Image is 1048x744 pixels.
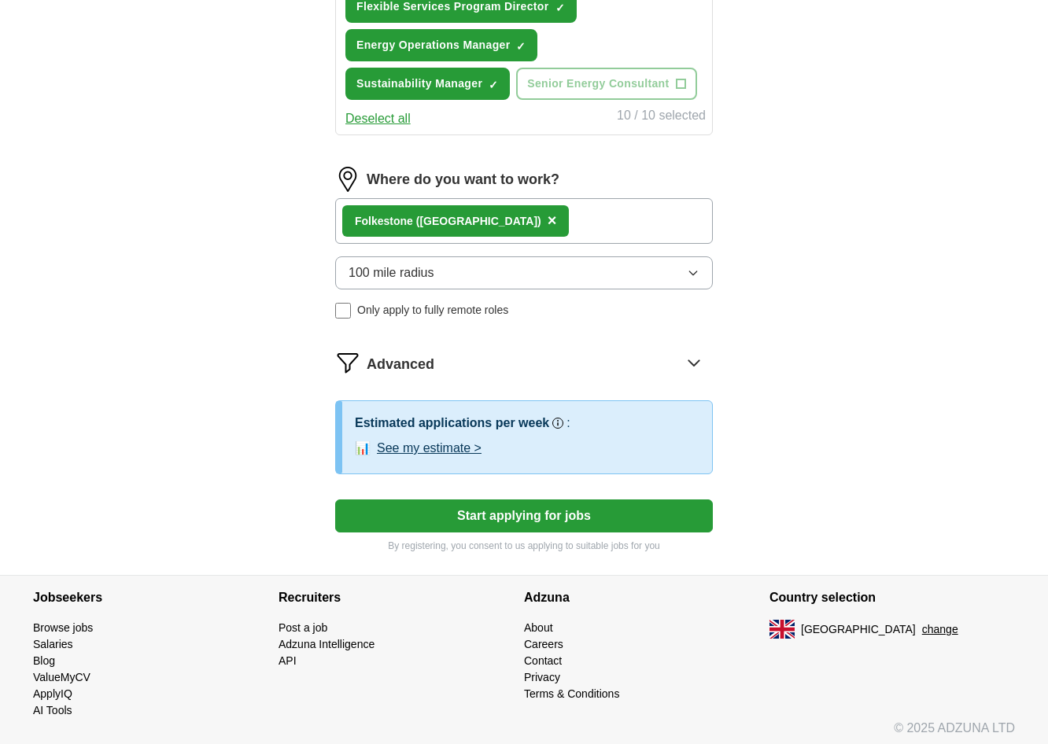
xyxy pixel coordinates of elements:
[335,256,713,289] button: 100 mile radius
[617,106,706,128] div: 10 / 10 selected
[335,499,713,532] button: Start applying for jobs
[33,687,72,700] a: ApplyIQ
[335,539,713,553] p: By registering, you consent to us applying to suitable jobs for you
[769,620,795,639] img: UK flag
[524,638,563,650] a: Careers
[548,209,557,233] button: ×
[356,76,482,92] span: Sustainability Manager
[33,621,93,634] a: Browse jobs
[555,2,565,14] span: ✓
[357,302,508,319] span: Only apply to fully remote roles
[416,215,541,227] span: ([GEOGRAPHIC_DATA])
[335,350,360,375] img: filter
[489,79,498,91] span: ✓
[527,76,669,92] span: Senior Energy Consultant
[33,654,55,667] a: Blog
[516,68,696,100] button: Senior Energy Consultant
[33,704,72,716] a: AI Tools
[345,68,510,100] button: Sustainability Manager✓
[355,439,371,458] span: 📊
[33,671,90,683] a: ValueMyCV
[335,167,360,192] img: location.png
[355,215,413,227] strong: Folkestone
[345,109,411,128] button: Deselect all
[516,40,526,53] span: ✓
[279,638,375,650] a: Adzuna Intelligence
[335,303,351,319] input: Only apply to fully remote roles
[367,169,559,190] label: Where do you want to work?
[279,621,327,634] a: Post a job
[367,354,434,375] span: Advanced
[524,671,560,683] a: Privacy
[377,439,482,458] button: See my estimate >
[524,654,562,667] a: Contact
[355,414,549,433] h3: Estimated applications per week
[769,576,1015,620] h4: Country selection
[524,687,619,700] a: Terms & Conditions
[349,263,434,282] span: 100 mile radius
[922,621,958,638] button: change
[345,29,537,61] button: Energy Operations Manager✓
[801,621,916,638] span: [GEOGRAPHIC_DATA]
[548,212,557,229] span: ×
[279,654,297,667] a: API
[356,37,510,53] span: Energy Operations Manager
[524,621,553,634] a: About
[566,414,570,433] h3: :
[33,638,73,650] a: Salaries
